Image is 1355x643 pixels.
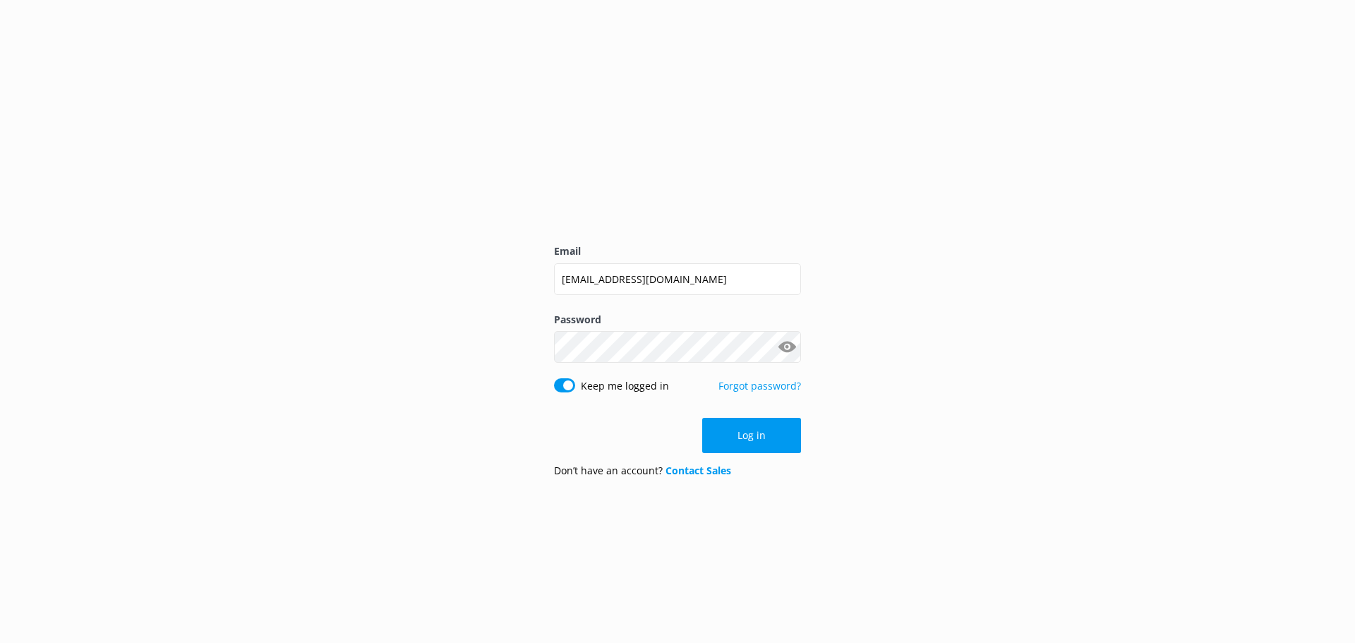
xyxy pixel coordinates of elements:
button: Log in [702,418,801,453]
label: Keep me logged in [581,378,669,394]
label: Password [554,312,801,327]
p: Don’t have an account? [554,463,731,479]
a: Forgot password? [718,379,801,392]
button: Show password [773,333,801,361]
label: Email [554,244,801,259]
a: Contact Sales [666,464,731,477]
input: user@emailaddress.com [554,263,801,295]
